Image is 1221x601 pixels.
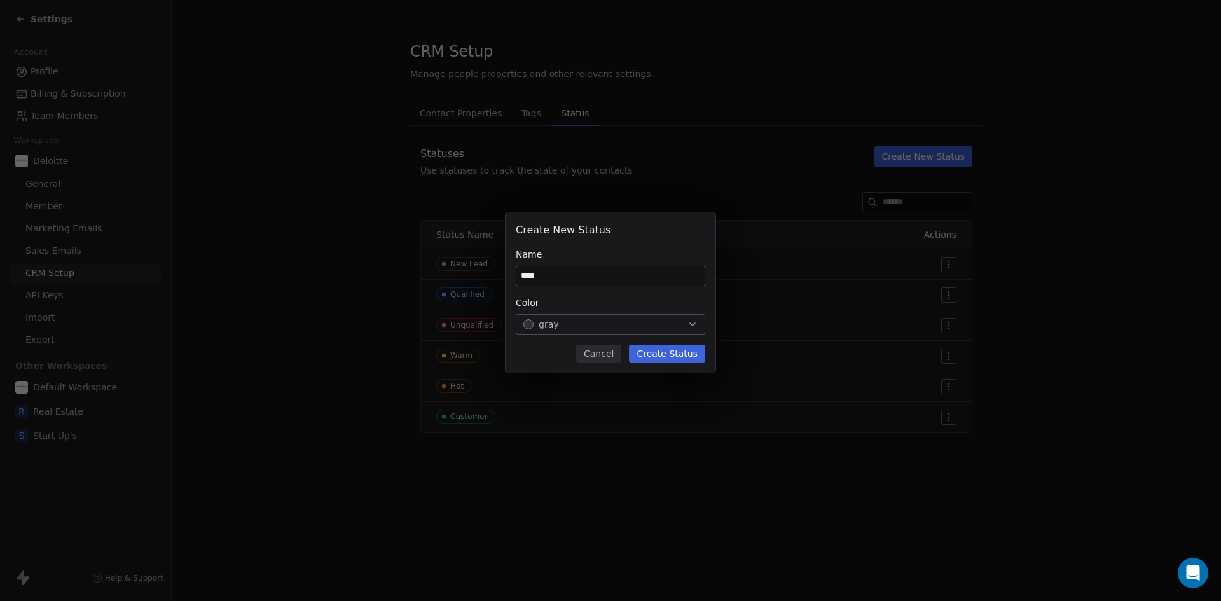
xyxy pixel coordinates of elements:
[516,248,705,261] div: Name
[539,318,559,331] span: gray
[576,345,621,363] button: Cancel
[516,223,705,238] div: Create New Status
[516,296,705,309] div: Color
[516,314,705,335] button: gray
[629,345,705,363] button: Create Status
